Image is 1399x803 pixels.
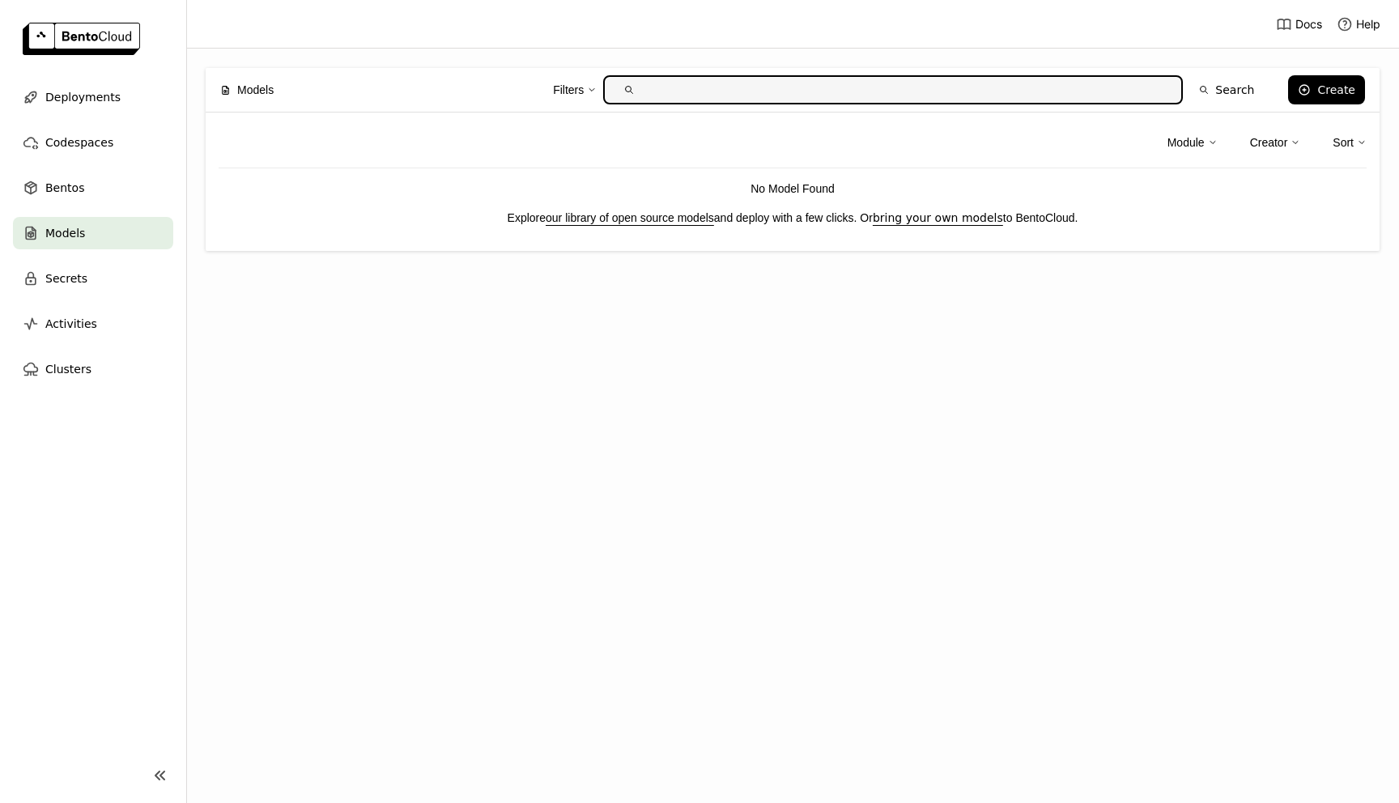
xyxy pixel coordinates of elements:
span: Docs [1295,17,1322,32]
div: Sort [1333,125,1367,159]
div: Creator [1250,134,1288,151]
div: Module [1167,134,1205,151]
div: Module [1167,125,1218,159]
span: Models [45,223,85,243]
a: Models [13,217,173,249]
a: Secrets [13,262,173,295]
span: Bentos [45,178,84,198]
div: Creator [1250,125,1301,159]
a: bring your own models [873,211,1003,224]
span: Models [237,81,274,99]
div: Filters [553,73,597,107]
a: our library of open source models [546,211,714,224]
span: Activities [45,314,97,334]
span: Clusters [45,359,91,379]
a: Activities [13,308,173,340]
span: Codespaces [45,133,113,152]
div: Create [1317,83,1355,96]
a: Docs [1276,16,1322,32]
span: Deployments [45,87,121,107]
div: Help [1337,16,1380,32]
button: Search [1189,75,1264,104]
div: Sort [1333,134,1354,151]
div: Filters [553,81,584,99]
p: Explore and deploy with a few clicks. Or to BentoCloud. [219,209,1367,227]
button: Create [1288,75,1365,104]
p: No Model Found [219,180,1367,198]
a: Clusters [13,353,173,385]
img: logo [23,23,140,55]
a: Bentos [13,172,173,204]
span: Secrets [45,269,87,288]
span: Help [1356,17,1380,32]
